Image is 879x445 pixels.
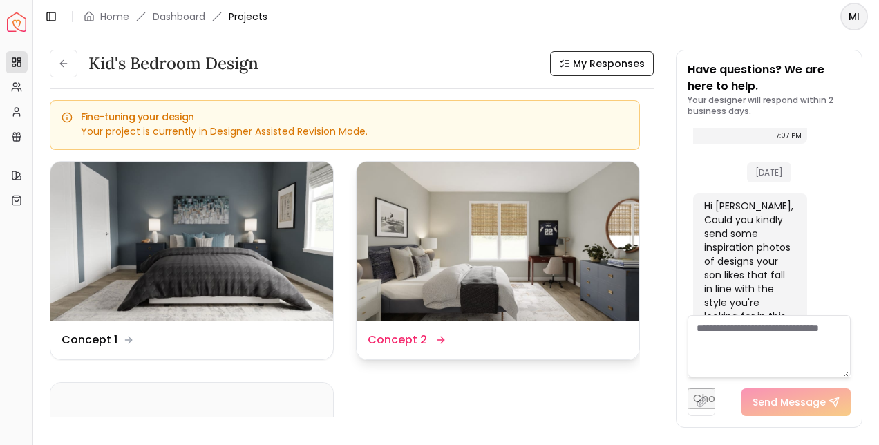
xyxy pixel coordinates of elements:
[88,53,258,75] h3: Kid's Bedroom Design
[153,10,205,23] a: Dashboard
[229,10,267,23] span: Projects
[50,161,334,360] a: Concept 1Concept 1
[840,3,868,30] button: MI
[776,129,802,142] div: 7:07 PM
[357,162,639,321] img: Concept 2
[688,95,851,117] p: Your designer will respond within 2 business days.
[100,10,129,23] a: Home
[62,332,117,348] dd: Concept 1
[747,162,791,182] span: [DATE]
[7,12,26,32] img: Spacejoy Logo
[704,199,793,365] div: Hi [PERSON_NAME], Could you kindly send some inspiration photos of designs your son likes that fa...
[62,112,628,122] h5: Fine-tuning your design
[7,12,26,32] a: Spacejoy
[550,51,654,76] button: My Responses
[842,4,867,29] span: MI
[356,161,640,360] a: Concept 2Concept 2
[573,57,645,70] span: My Responses
[50,162,333,321] img: Concept 1
[84,10,267,23] nav: breadcrumb
[688,61,851,95] p: Have questions? We are here to help.
[368,332,427,348] dd: Concept 2
[62,124,628,138] div: Your project is currently in Designer Assisted Revision Mode.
